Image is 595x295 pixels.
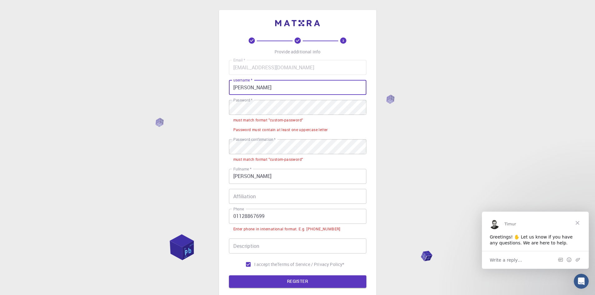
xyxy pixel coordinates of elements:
div: Enter phone in international format. E.g. [PHONE_NUMBER] [233,226,340,232]
span: I accept the [254,261,277,268]
label: username [233,77,252,83]
label: Email [233,57,245,63]
label: Fullname [233,166,251,172]
div: must match format "custom-password" [233,117,303,123]
p: Provide additional info [275,49,320,55]
iframe: Intercom live chat message [482,212,589,269]
label: Password confirmation [233,137,275,142]
p: Terms of Service / Privacy Policy * [277,261,344,268]
div: must match format "custom-password" [233,156,303,163]
a: Terms of Service / Privacy Policy* [277,261,344,268]
button: REGISTER [229,275,366,288]
text: 3 [342,38,344,43]
label: Password [233,97,252,103]
div: Password must contain at least one uppercase letter [233,127,328,133]
iframe: Intercom live chat [574,274,589,289]
label: Phone [233,206,244,212]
